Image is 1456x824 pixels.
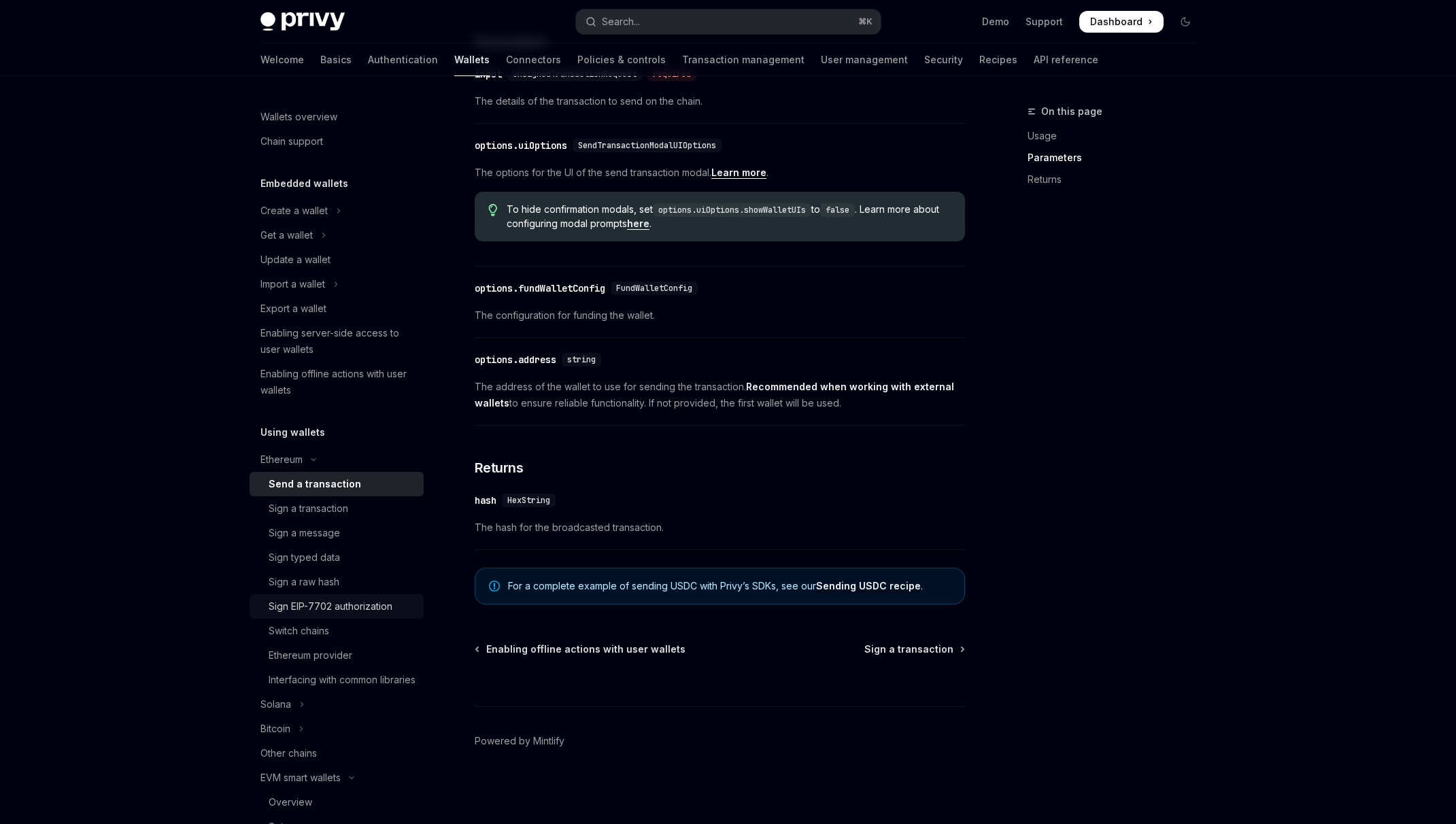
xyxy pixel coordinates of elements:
[250,668,424,692] a: Interfacing with common libraries
[578,140,716,151] span: SendTransactionModalUIOptions
[488,204,498,216] svg: Tip
[250,521,424,545] a: Sign a message
[260,109,337,125] div: Wallets overview
[260,366,416,398] div: Enabling offline actions with user wallets
[269,672,416,688] div: Interfacing with common libraries
[260,12,345,31] img: dark logo
[577,44,666,76] a: Policies & controls
[260,175,348,192] h5: Embedded wallets
[1028,147,1207,169] a: Parameters
[486,642,685,656] span: Enabling offline actions with user wallets
[475,281,605,295] div: options.fundWalletConfig
[260,721,290,737] div: Bitcoin
[475,353,556,366] div: options.address
[269,598,392,615] div: Sign EIP-7702 authorization
[1028,169,1207,190] a: Returns
[260,424,325,441] h5: Using wallets
[269,623,329,639] div: Switch chains
[507,495,550,506] span: HexString
[260,252,331,268] div: Update a wallet
[1079,11,1164,33] a: Dashboard
[475,379,965,411] span: The address of the wallet to use for sending the transaction. to ensure reliable functionality. I...
[475,307,965,324] span: The configuration for funding the wallet.
[250,594,424,619] a: Sign EIP-7702 authorization
[864,642,964,656] a: Sign a transaction
[260,133,323,150] div: Chain support
[250,717,424,741] button: Toggle Bitcoin section
[250,321,424,362] a: Enabling server-side access to user wallets
[489,581,500,591] svg: Note
[260,44,304,76] a: Welcome
[475,494,496,507] div: hash
[864,642,953,656] span: Sign a transaction
[1034,44,1098,76] a: API reference
[250,129,424,154] a: Chain support
[250,643,424,668] a: Ethereum provider
[858,16,873,27] span: ⌘ K
[602,14,640,30] div: Search...
[250,570,424,594] a: Sign a raw hash
[1026,15,1063,29] a: Support
[250,766,424,790] button: Toggle EVM smart wallets section
[269,476,361,492] div: Send a transaction
[260,325,416,358] div: Enabling server-side access to user wallets
[250,105,424,129] a: Wallets overview
[269,549,340,566] div: Sign typed data
[250,223,424,247] button: Toggle Get a wallet section
[1028,125,1207,147] a: Usage
[260,696,291,713] div: Solana
[250,496,424,521] a: Sign a transaction
[260,770,341,786] div: EVM smart wallets
[476,642,685,656] a: Enabling offline actions with user wallets
[454,44,490,76] a: Wallets
[576,10,881,34] button: Open search
[475,458,524,477] span: Returns
[250,545,424,570] a: Sign typed data
[627,218,649,230] a: here
[250,199,424,223] button: Toggle Create a wallet section
[508,579,951,593] span: For a complete example of sending USDC with Privy’s SDKs, see our .
[260,451,303,468] div: Ethereum
[475,165,965,181] span: The options for the UI of the send transaction modal. .
[250,447,424,472] button: Toggle Ethereum section
[250,272,424,296] button: Toggle Import a wallet section
[250,741,424,766] a: Other chains
[269,647,352,664] div: Ethereum provider
[1174,11,1196,33] button: Toggle dark mode
[475,93,965,109] span: The details of the transaction to send on the chain.
[250,619,424,643] a: Switch chains
[250,296,424,321] a: Export a wallet
[682,44,805,76] a: Transaction management
[269,574,339,590] div: Sign a raw hash
[616,283,692,294] span: FundWalletConfig
[250,247,424,272] a: Update a wallet
[653,203,811,217] code: options.uiOptions.showWalletUIs
[260,203,328,219] div: Create a wallet
[979,44,1017,76] a: Recipes
[820,203,855,217] code: false
[260,227,313,243] div: Get a wallet
[250,692,424,717] button: Toggle Solana section
[320,44,352,76] a: Basics
[269,525,340,541] div: Sign a message
[260,276,325,292] div: Import a wallet
[250,472,424,496] a: Send a transaction
[567,354,596,365] span: string
[1090,15,1142,29] span: Dashboard
[250,362,424,402] a: Enabling offline actions with user wallets
[924,44,963,76] a: Security
[260,301,326,317] div: Export a wallet
[475,734,564,748] a: Powered by Mintlify
[260,745,317,761] div: Other chains
[982,15,1009,29] a: Demo
[269,500,348,517] div: Sign a transaction
[816,580,921,592] a: Sending USDC recipe
[368,44,438,76] a: Authentication
[507,203,951,230] span: To hide confirmation modals, set to . Learn more about configuring modal prompts .
[269,794,312,810] div: Overview
[475,519,965,536] span: The hash for the broadcasted transaction.
[821,44,908,76] a: User management
[475,139,567,152] div: options.uiOptions
[1041,103,1102,120] span: On this page
[711,167,766,179] a: Learn more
